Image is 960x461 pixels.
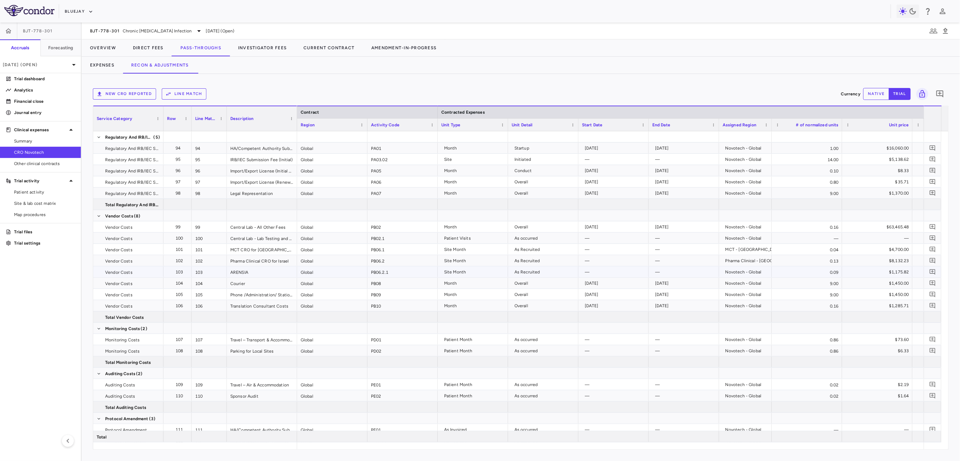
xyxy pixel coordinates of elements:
[297,390,367,401] div: Global
[849,221,909,233] div: $63,465.48
[154,132,160,143] span: (5)
[772,143,842,153] div: 1.00
[929,190,936,196] svg: Add comment
[297,334,367,345] div: Global
[227,390,297,401] div: Sponsor Audit
[444,176,505,188] div: Month
[367,221,438,232] div: PB02
[655,278,716,289] div: [DATE]
[170,221,188,233] div: 99
[796,122,839,127] span: # of normalized units
[192,154,227,165] div: 95
[849,176,909,188] div: $35.71
[514,289,575,300] div: Overall
[367,289,438,300] div: PB09
[928,346,937,355] button: Add comment
[929,426,936,433] svg: Add comment
[367,390,438,401] div: PE02
[295,39,363,56] button: Current Contract
[48,45,73,51] h6: Forecasting
[367,233,438,244] div: PB02.1
[655,289,716,300] div: [DATE]
[928,335,937,344] button: Add comment
[170,165,188,176] div: 96
[301,122,315,127] span: Region
[849,154,909,165] div: $5,138.62
[14,87,75,93] p: Analytics
[514,255,575,266] div: As Recruited
[367,424,438,435] div: PF01
[725,233,768,244] div: Novotech - Global
[772,188,842,198] div: 9.00
[105,222,133,233] span: Vendor Costs
[105,165,159,177] span: Regulatory And IRB/IEC Submission Fees
[192,390,227,401] div: 110
[105,255,133,267] span: Vendor Costs
[929,178,936,185] svg: Add comment
[928,391,937,400] button: Add comment
[725,278,768,289] div: Novotech - Global
[162,88,206,100] button: Line Match
[363,39,445,56] button: Amendment-In-Progress
[227,143,297,153] div: HA/Competent Authority Submission (Initial)
[444,233,505,244] div: Patient Visits
[928,188,937,198] button: Add comment
[167,116,176,121] span: Row
[170,278,188,289] div: 104
[367,255,438,266] div: PB06.2
[725,165,768,176] div: Novotech - Global
[514,278,575,289] div: Overall
[192,300,227,311] div: 106
[97,116,132,121] span: Service Category
[514,233,575,244] div: As occurred
[929,269,936,275] svg: Add comment
[367,266,438,277] div: PB06.2.1
[14,127,67,133] p: Clinical expenses
[514,266,575,278] div: As Recruited
[929,392,936,399] svg: Add comment
[928,166,937,175] button: Add comment
[123,28,192,34] span: Chronic [MEDICAL_DATA] Infection
[928,143,937,153] button: Add comment
[889,122,909,127] span: Unit price
[105,267,133,278] span: Vendor Costs
[655,255,716,266] div: —
[297,244,367,255] div: Global
[14,178,67,184] p: Trial activity
[227,233,297,244] div: Central Lab - Lab Testing and Storage Fees
[105,154,159,165] span: Regulatory And IRB/IEC Submission Fees
[772,154,842,165] div: 14.00
[444,244,505,255] div: Site Month
[914,88,928,100] span: Lock grid
[725,221,768,233] div: Novotech - Global
[170,300,188,311] div: 106
[124,39,172,56] button: Direct Fees
[889,88,911,100] button: trial
[772,424,842,435] div: —
[297,176,367,187] div: Global
[170,266,188,278] div: 103
[105,188,159,199] span: Regulatory And IRB/IEC Submission Fees
[928,245,937,254] button: Add comment
[849,278,909,289] div: $1,450.00
[192,188,227,198] div: 98
[928,301,937,310] button: Add comment
[929,167,936,174] svg: Add comment
[367,165,438,176] div: PA05
[297,278,367,289] div: Global
[230,39,295,56] button: Investigator Fees
[585,165,645,176] div: [DATE]
[105,244,133,255] span: Vendor Costs
[192,233,227,244] div: 100
[585,278,645,289] div: [DATE]
[192,244,227,255] div: 101
[14,138,75,144] span: Summary
[192,334,227,345] div: 107
[367,188,438,198] div: PA07
[170,255,188,266] div: 102
[206,28,235,34] span: [DATE] (Open)
[441,122,460,127] span: Unit Type
[227,176,297,187] div: Import/Export License (Renewal)
[772,233,842,244] div: —
[192,266,227,277] div: 103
